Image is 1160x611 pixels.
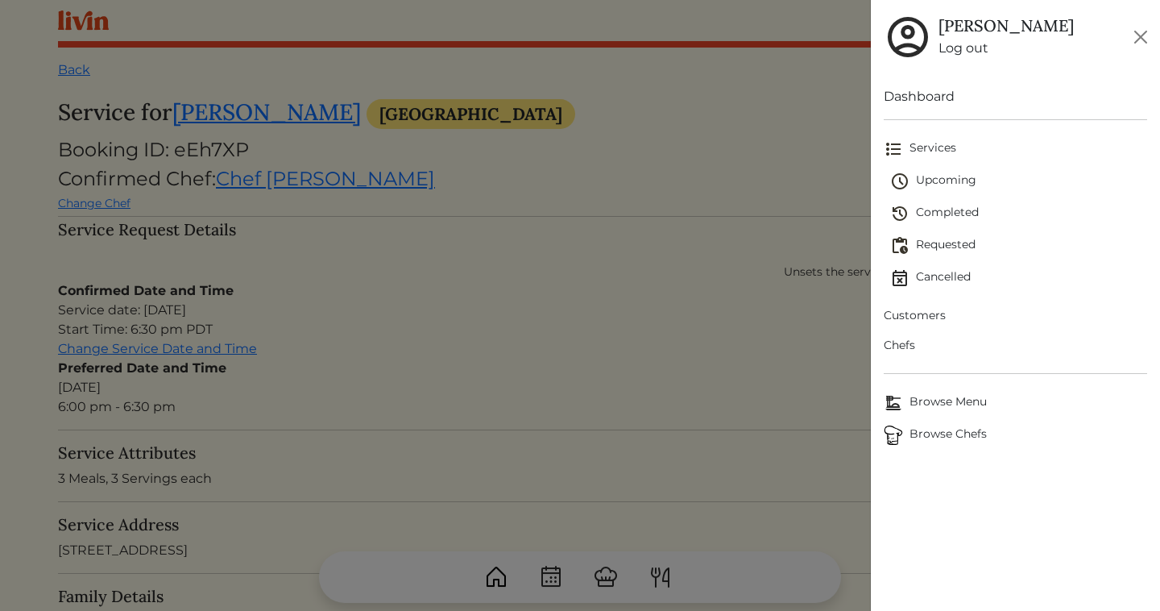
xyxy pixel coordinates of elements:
img: history-2b446bceb7e0f53b931186bf4c1776ac458fe31ad3b688388ec82af02103cd45.svg [890,204,909,223]
a: Upcoming [890,165,1147,197]
span: Customers [884,307,1147,324]
h5: [PERSON_NAME] [938,16,1074,35]
span: Browse Menu [884,393,1147,413]
a: Chefs [884,330,1147,360]
a: Completed [890,197,1147,230]
a: Cancelled [890,262,1147,294]
span: Completed [890,204,1147,223]
span: Services [884,139,1147,159]
a: Log out [938,39,1074,58]
img: event_cancelled-67e280bd0a9e072c26133efab016668ee6d7272ad66fa3c7eb58af48b074a3a4.svg [890,268,909,288]
img: user_account-e6e16d2ec92f44fc35f99ef0dc9cddf60790bfa021a6ecb1c896eb5d2907b31c.svg [884,13,932,61]
a: Requested [890,230,1147,262]
span: Requested [890,236,1147,256]
img: pending_actions-fd19ce2ea80609cc4d7bbea353f93e2f363e46d0f816104e4e0650fdd7f915cf.svg [890,236,909,256]
img: format_list_bulleted-ebc7f0161ee23162107b508e562e81cd567eeab2455044221954b09d19068e74.svg [884,139,903,159]
span: Chefs [884,337,1147,354]
a: ChefsBrowse Chefs [884,419,1147,451]
img: schedule-fa401ccd6b27cf58db24c3bb5584b27dcd8bd24ae666a918e1c6b4ae8c451a22.svg [890,172,909,191]
span: Upcoming [890,172,1147,191]
a: Dashboard [884,87,1147,106]
img: Browse Chefs [884,426,903,445]
a: Customers [884,301,1147,330]
a: Services [884,133,1147,165]
a: Browse MenuBrowse Menu [884,387,1147,419]
img: Browse Menu [884,393,903,413]
span: Cancelled [890,268,1147,288]
span: Browse Chefs [884,426,1147,445]
button: Close [1128,24,1154,50]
